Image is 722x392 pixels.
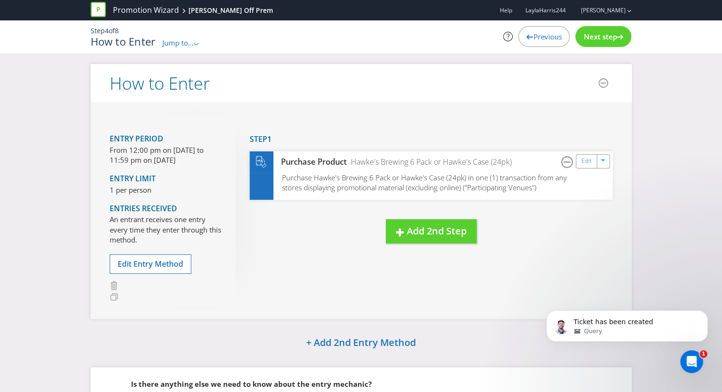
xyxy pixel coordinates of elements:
[680,350,703,373] iframe: Intercom live chat
[91,26,105,35] span: Step
[115,26,119,35] span: 8
[583,32,617,41] span: Next step
[91,36,156,47] h1: How to Enter
[525,6,566,14] span: LaylaHarris244
[282,173,567,192] span: Purchase Hawke's Brewing 6 Pack or Hawke's Case (24pk) in one (1) transaction from any stores dis...
[347,157,512,168] div: Hawke's Brewing 6 Pack or Hawke's Case (24pk)
[110,145,221,166] p: From 12:00 pm on [DATE] to 11:59 pm on [DATE]
[407,224,467,237] span: Add 2nd Step
[500,6,512,14] a: Help
[131,379,372,389] span: Is there anything else we need to know about the entry mechanic?
[700,350,707,358] span: 1
[118,259,183,269] span: Edit Entry Method
[572,6,626,14] a: [PERSON_NAME]
[110,185,221,195] p: 1 per person
[250,134,267,144] span: Step
[386,219,477,243] button: Add 2nd Step
[110,254,191,274] button: Edit Entry Method
[162,38,194,47] span: Jump to...
[267,134,272,144] span: 1
[113,5,179,16] a: Promotion Wizard
[105,26,109,35] span: 4
[306,336,416,349] span: + Add 2nd Entry Method
[581,156,591,167] a: Edit
[110,205,221,213] h4: Entries Received
[110,215,221,245] p: An entrant receives one entry every time they enter through this method.
[282,333,440,354] button: + Add 2nd Entry Method
[532,290,722,366] iframe: Intercom notifications message
[273,157,347,168] div: Purchase Product
[109,26,115,35] span: of
[110,133,163,144] span: Entry Period
[110,74,210,93] h2: How to Enter
[188,6,273,15] div: [PERSON_NAME] Off Prem
[110,173,156,184] span: Entry Limit
[533,32,562,41] span: Previous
